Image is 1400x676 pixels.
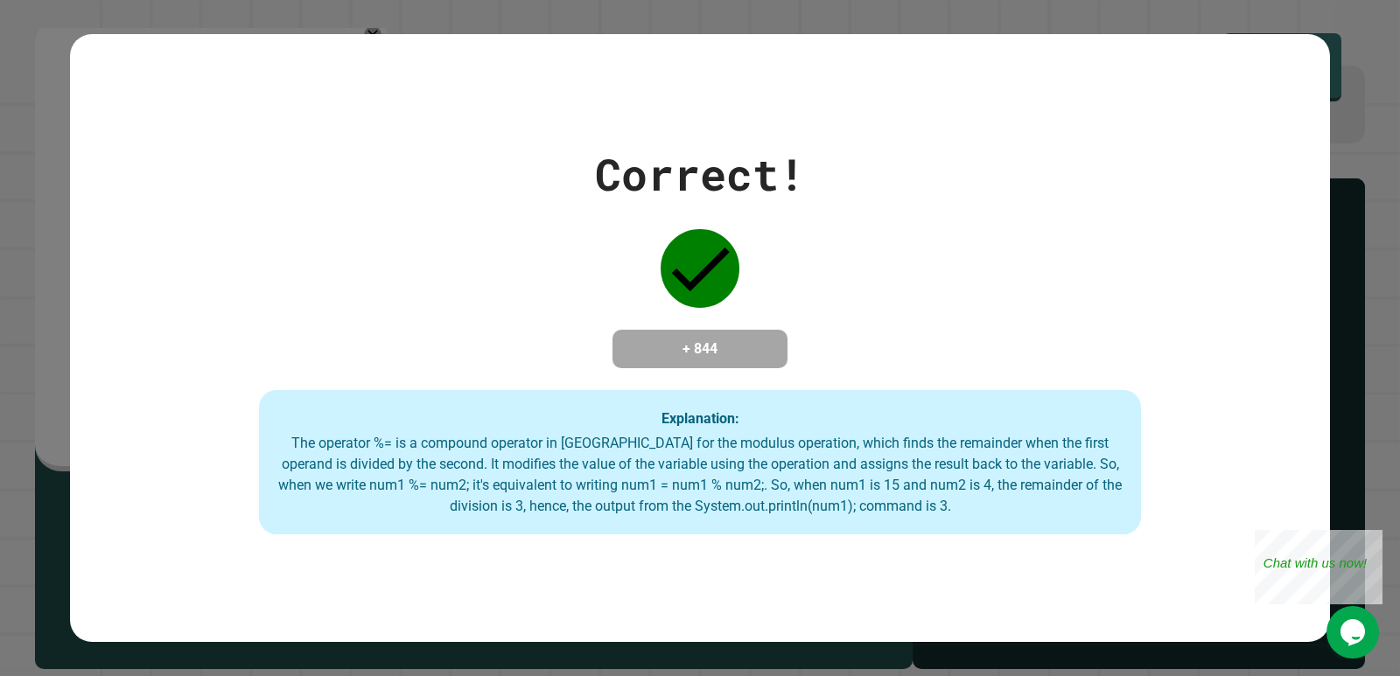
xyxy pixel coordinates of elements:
[661,409,739,426] strong: Explanation:
[1255,530,1382,604] iframe: chat widget
[276,433,1123,517] div: The operator %= is a compound operator in [GEOGRAPHIC_DATA] for the modulus operation, which find...
[595,142,805,207] div: Correct!
[630,338,770,359] h4: + 844
[1326,606,1382,659] iframe: chat widget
